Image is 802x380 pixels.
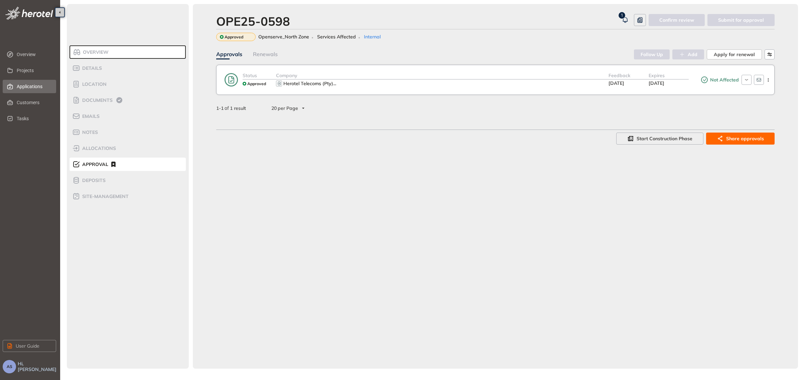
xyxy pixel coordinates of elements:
span: Not Affected [708,77,739,83]
span: Apply for renewal [714,51,755,58]
div: Herotel Telecoms (Pty) Ltd [283,81,336,86]
span: Customers [17,96,51,109]
span: 1 result [230,105,246,111]
span: [DATE] [609,80,624,86]
span: Hi, [PERSON_NAME] [18,361,57,372]
span: Feedback [609,72,630,78]
span: Approval [80,162,108,167]
span: Share approvals [726,135,764,142]
strong: 1 - 1 [216,105,224,111]
button: Share approvals [706,133,775,145]
span: AS [7,364,12,369]
span: allocations [80,146,116,151]
div: Approvals [216,50,242,58]
span: Herotel Telecoms (Pty) [283,80,333,86]
span: Tasks [17,112,51,125]
span: Internal [364,34,381,40]
span: Expires [649,72,665,78]
span: [DATE] [649,80,664,86]
span: Overview [81,49,109,55]
span: Services Affected [317,34,356,40]
span: ... [333,80,336,86]
span: User Guide [16,342,39,350]
img: logo [5,7,53,20]
div: Renewals [253,50,278,58]
span: 1 [621,13,623,18]
span: Overview [17,48,51,61]
span: Notes [80,130,98,135]
span: Company [276,72,297,78]
span: Status [243,72,257,78]
span: Documents [80,98,113,103]
span: Emails [80,114,100,119]
div: OPE25-0598 [216,14,290,28]
button: Start Construction Phase [616,133,703,145]
span: Approved [247,81,266,86]
sup: 1 [619,12,625,19]
span: Openserve_North Zone [258,34,309,40]
button: Apply for renewal [707,49,762,59]
span: Approved [225,35,243,39]
span: Applications [17,80,51,93]
span: Deposits [80,178,106,183]
button: User Guide [3,340,56,352]
span: site-management [80,194,129,199]
span: Details [80,65,102,71]
button: AS [3,360,16,373]
span: Projects [17,64,51,77]
div: of [206,105,257,112]
button: Herotel Telecoms (Pty) Ltd [283,79,338,87]
span: Start Construction Phase [637,135,692,142]
span: Location [80,81,107,87]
